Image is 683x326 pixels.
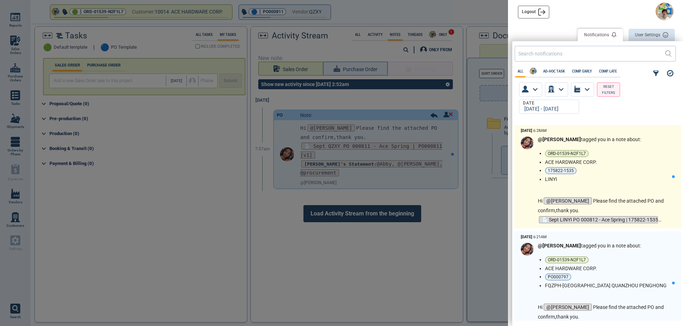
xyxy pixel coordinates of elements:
li: FQZPH-[GEOGRAPHIC_DATA] QUANZHOU PENGHONG [545,283,669,288]
label: COMP. LATE [597,69,619,73]
span: tagged you in a note about: [538,137,641,142]
label: 6:21AM [521,235,547,240]
strong: [DATE] [521,128,532,133]
label: COMP. EARLY [570,69,594,73]
button: Notifications [578,29,623,41]
span: @[PERSON_NAME] [544,304,592,311]
p: Hi Please find the attached PO and confirm,thank you. [538,303,672,321]
strong: @[PERSON_NAME] [538,137,581,142]
span: 175822-1535 [548,169,574,173]
label: 6:28AM [521,129,547,133]
li: ACE HARDWARE CORP. [545,266,669,271]
strong: @[PERSON_NAME] [538,243,581,248]
li: ACE HARDWARE CORP. [545,159,669,165]
button: RESET FILTERS [597,82,620,97]
p: Hi Please find the attached PO and confirm,thank you. [538,196,672,215]
span: PO000797 [548,275,568,279]
img: Avatar [656,2,673,20]
legend: Date [522,101,535,106]
span: RESET FILTERS [600,84,617,96]
span: 📄 Sept LINYI PO 000812 - Ace Spring | 175822-1535 [v1] [538,216,658,233]
button: Logout [518,6,549,18]
input: Search notifications [518,48,665,59]
strong: [DATE] [521,235,532,239]
div: outlined primary button group [578,29,675,43]
span: ORD-01539-N2F1L7 [548,151,586,156]
span: tagged you in a note about: [538,243,641,248]
div: [DATE] - [DATE] [522,106,573,112]
img: Avatar [530,68,537,75]
div: grid [512,123,681,321]
label: AD-HOC TASK [541,69,567,73]
span: ORD-01539-N2F1L7 [548,258,586,262]
button: User Settings [629,29,675,41]
img: Avatar [521,137,534,149]
span: @[PERSON_NAME] [544,197,592,204]
img: Avatar [521,243,534,256]
label: All [515,69,525,73]
li: LINYI [545,176,669,182]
